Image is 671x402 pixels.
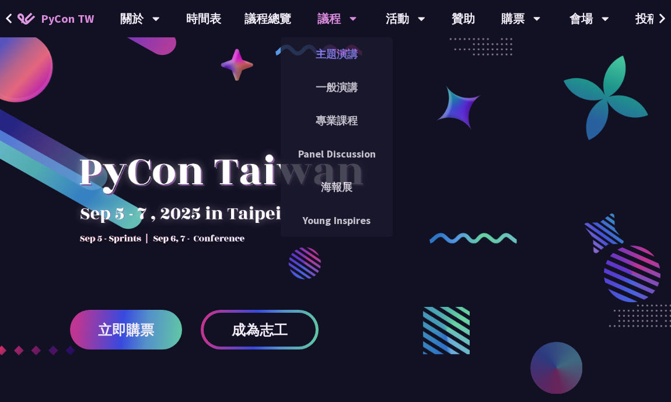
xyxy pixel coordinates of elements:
a: Panel Discussion [281,140,393,167]
a: 海報展 [281,173,393,201]
img: Home icon of PyCon TW 2025 [18,13,35,25]
a: Young Inspires [281,207,393,234]
a: 成為志工 [201,310,319,349]
span: PyCon TW [41,10,94,27]
span: 成為志工 [232,323,288,337]
a: PyCon TW [6,4,106,33]
a: 立即購票 [70,310,182,349]
a: 一般演講 [281,74,393,101]
span: 立即購票 [98,323,154,337]
a: 主題演講 [281,40,393,68]
img: curly-2.e802c9f.png [429,233,517,244]
img: curly-1.ebdbada.png [275,44,363,55]
a: 專業課程 [281,107,393,134]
